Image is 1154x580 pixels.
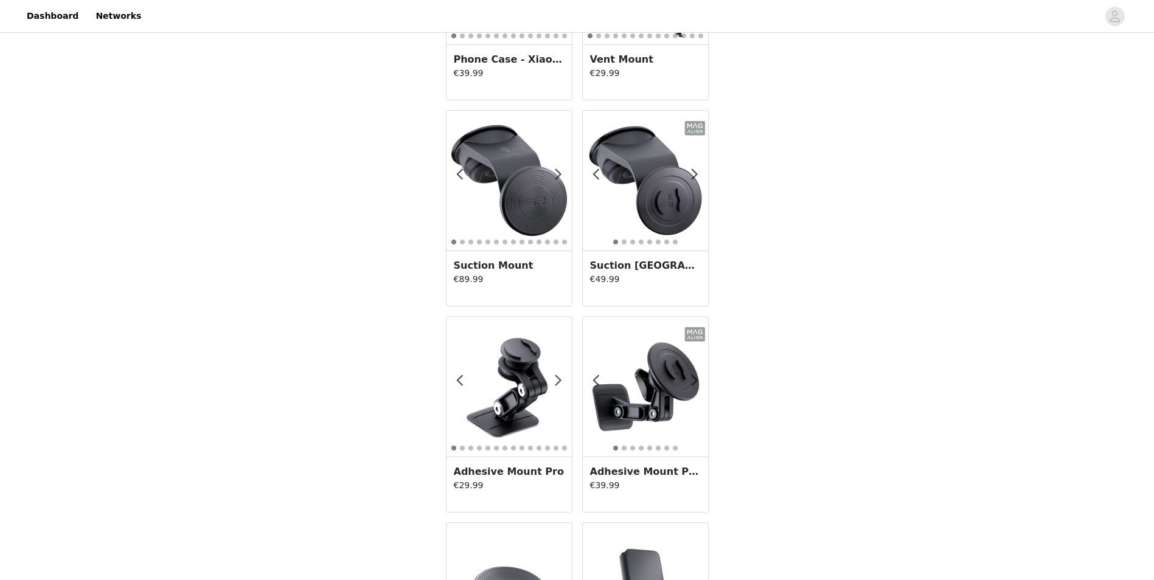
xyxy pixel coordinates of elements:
[596,33,602,39] button: 2
[510,239,516,245] button: 8
[613,445,619,451] button: 1
[519,239,525,245] button: 9
[590,273,701,286] p: €49.99
[454,67,565,80] p: €39.99
[536,33,542,39] button: 11
[630,239,636,245] button: 3
[510,33,516,39] button: 8
[655,239,661,245] button: 6
[502,445,508,451] button: 7
[527,445,534,451] button: 10
[590,52,701,67] h3: Vent Mount
[647,33,653,39] button: 8
[664,445,670,451] button: 7
[647,445,653,451] button: 5
[664,33,670,39] button: 10
[630,33,636,39] button: 6
[468,445,474,451] button: 3
[519,445,525,451] button: 9
[519,33,525,39] button: 9
[510,445,516,451] button: 8
[561,33,568,39] button: 14
[553,239,559,245] button: 13
[527,239,534,245] button: 10
[621,239,627,245] button: 2
[459,33,465,39] button: 2
[630,445,636,451] button: 3
[485,33,491,39] button: 5
[655,33,661,39] button: 9
[561,239,568,245] button: 14
[561,445,568,451] button: 14
[681,33,687,39] button: 12
[672,445,678,451] button: 8
[454,273,565,286] p: €89.99
[621,33,627,39] button: 5
[485,239,491,245] button: 5
[590,258,701,273] h3: Suction [GEOGRAPHIC_DATA]
[672,33,678,39] button: 11
[502,33,508,39] button: 7
[451,445,457,451] button: 1
[647,239,653,245] button: 5
[544,445,551,451] button: 12
[613,239,619,245] button: 1
[493,445,499,451] button: 6
[672,239,678,245] button: 8
[590,464,701,479] h3: Adhesive Mount Pro MA
[454,479,565,492] p: €29.99
[88,2,148,30] a: Networks
[454,258,565,273] h3: Suction Mount
[468,33,474,39] button: 3
[613,33,619,39] button: 4
[468,239,474,245] button: 3
[689,33,695,39] button: 13
[544,33,551,39] button: 12
[476,239,482,245] button: 4
[454,464,565,479] h3: Adhesive Mount Pro
[459,239,465,245] button: 2
[590,67,701,80] p: €29.99
[587,33,593,39] button: 1
[590,479,701,492] p: €39.99
[451,239,457,245] button: 1
[502,239,508,245] button: 7
[664,239,670,245] button: 7
[476,33,482,39] button: 4
[493,239,499,245] button: 6
[621,445,627,451] button: 2
[454,52,565,67] h3: Phone Case - Xiaomi
[655,445,661,451] button: 6
[459,445,465,451] button: 2
[553,33,559,39] button: 13
[476,445,482,451] button: 4
[536,239,542,245] button: 11
[638,33,644,39] button: 7
[1109,7,1121,26] div: avatar
[19,2,86,30] a: Dashboard
[527,33,534,39] button: 10
[638,239,644,245] button: 4
[451,33,457,39] button: 1
[638,445,644,451] button: 4
[544,239,551,245] button: 12
[493,33,499,39] button: 6
[536,445,542,451] button: 11
[485,445,491,451] button: 5
[604,33,610,39] button: 3
[698,33,704,39] button: 14
[553,445,559,451] button: 13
